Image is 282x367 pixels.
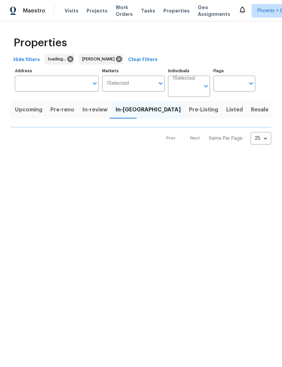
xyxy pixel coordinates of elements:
span: Work Orders [116,4,133,18]
span: Maestro [23,7,45,14]
div: [PERSON_NAME] [79,54,123,64]
span: Hide filters [14,56,40,64]
span: Projects [87,7,108,14]
span: loading... [48,56,69,62]
button: Open [156,79,165,88]
span: 1 Selected [173,76,195,81]
span: Properties [14,40,67,46]
span: Geo Assignments [198,4,230,18]
span: Upcoming [15,105,42,114]
span: Pre-Listing [189,105,218,114]
button: Clear Filters [125,54,160,66]
span: Listed [226,105,243,114]
span: In-[GEOGRAPHIC_DATA] [116,105,181,114]
span: Resale [251,105,268,114]
span: Tasks [141,8,155,13]
nav: Pagination Navigation [160,132,271,145]
button: Open [246,79,256,88]
div: 25 [251,130,271,147]
div: loading... [45,54,75,64]
span: In-review [83,105,108,114]
span: Visits [65,7,78,14]
span: Properties [163,7,190,14]
span: Pre-reno [50,105,74,114]
span: [PERSON_NAME] [82,56,117,62]
label: Address [15,69,99,73]
label: Individuals [168,69,210,73]
button: Open [201,81,211,91]
span: 1 Selected [107,81,129,86]
button: Open [90,79,99,88]
span: Clear Filters [128,56,158,64]
label: Markets [102,69,165,73]
p: Items Per Page [209,135,242,142]
label: Flags [213,69,255,73]
button: Hide filters [11,54,43,66]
